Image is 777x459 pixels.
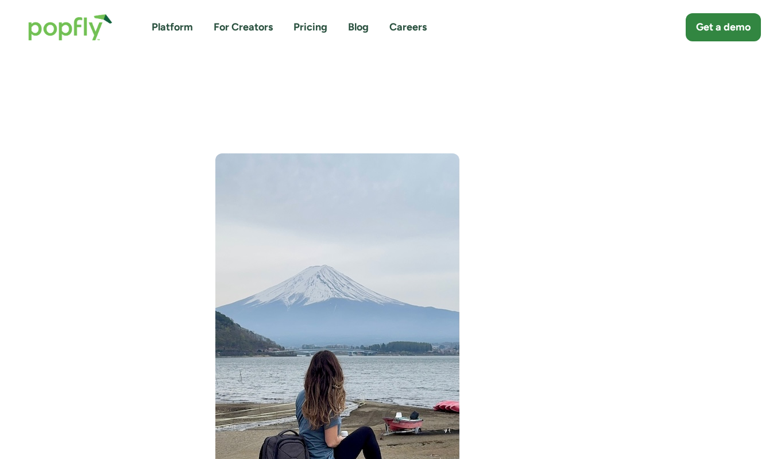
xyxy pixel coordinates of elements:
a: For Creators [214,20,273,34]
a: Careers [389,20,427,34]
a: Pricing [293,20,327,34]
a: home [17,2,124,52]
a: Get a demo [686,13,761,41]
a: Blog [348,20,369,34]
a: Platform [152,20,193,34]
div: Get a demo [696,20,751,34]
